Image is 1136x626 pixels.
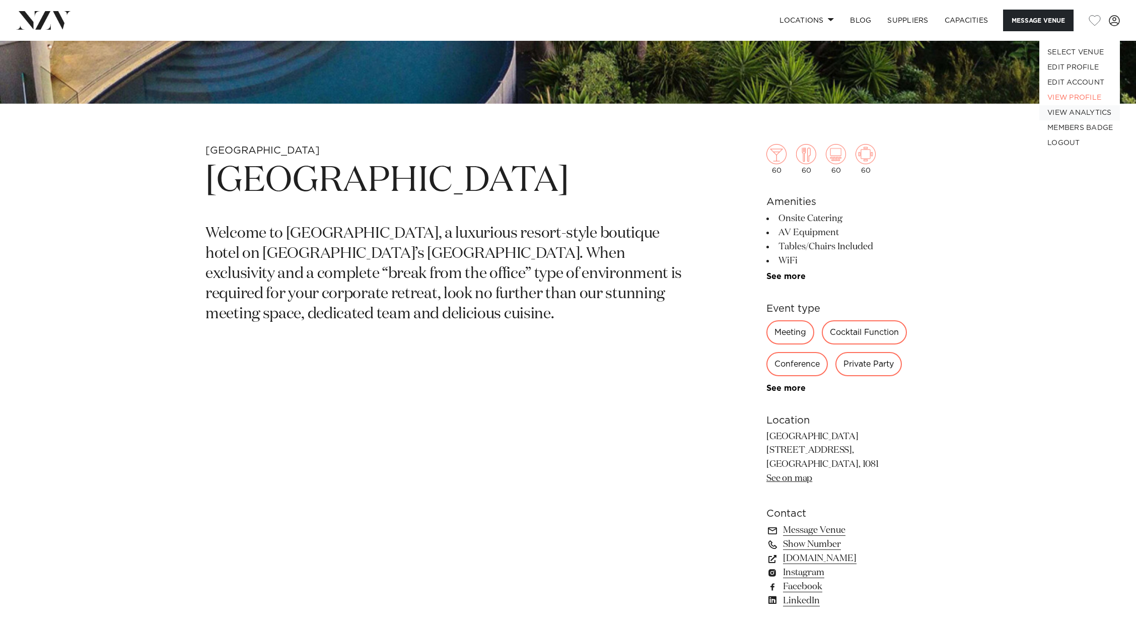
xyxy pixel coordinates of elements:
button: SELECT VENUE [1039,45,1120,60]
a: SUPPLIERS [879,10,936,31]
a: EDIT PROFILE [1039,60,1120,75]
a: Instagram [766,566,931,580]
img: dining.png [796,144,816,164]
li: Tables/Chairs Included [766,240,931,254]
a: Message Venue [766,523,931,537]
div: 60 [796,144,816,174]
div: 60 [856,144,876,174]
small: [GEOGRAPHIC_DATA] [205,146,320,156]
div: Meeting [766,320,814,344]
a: Facebook [766,580,931,594]
a: Show Number [766,537,931,551]
p: [GEOGRAPHIC_DATA] [STREET_ADDRESS], [GEOGRAPHIC_DATA], 1081 [766,430,931,486]
a: LinkedIn [766,594,931,608]
a: BLOG [842,10,879,31]
h6: Location [766,413,931,428]
a: [DOMAIN_NAME] [766,551,931,566]
div: Private Party [835,352,902,376]
a: Locations [771,10,842,31]
h6: Amenities [766,194,931,210]
p: Welcome to [GEOGRAPHIC_DATA], a luxurious resort-style boutique hotel on [GEOGRAPHIC_DATA]’s [GEO... [205,224,695,324]
a: EDIT ACCOUNT [1039,75,1120,90]
div: 60 [826,144,846,174]
h1: [GEOGRAPHIC_DATA] [205,158,695,204]
a: VIEW ANALYTICS [1039,105,1120,120]
img: theatre.png [826,144,846,164]
h6: Contact [766,506,931,521]
img: nzv-logo.png [16,11,71,29]
a: MEMBERS BADGE [1039,120,1120,135]
div: Cocktail Function [822,320,907,344]
li: AV Equipment [766,226,931,240]
div: Conference [766,352,828,376]
div: 60 [766,144,787,174]
img: meeting.png [856,144,876,164]
a: See on map [766,474,812,483]
a: Capacities [937,10,997,31]
h6: Event type [766,301,931,316]
li: WiFi [766,254,931,268]
a: VIEW PROFILE [1039,90,1120,105]
li: Onsite Catering [766,212,931,226]
a: LOGOUT [1039,135,1120,151]
button: Message Venue [1003,10,1074,31]
img: cocktail.png [766,144,787,164]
